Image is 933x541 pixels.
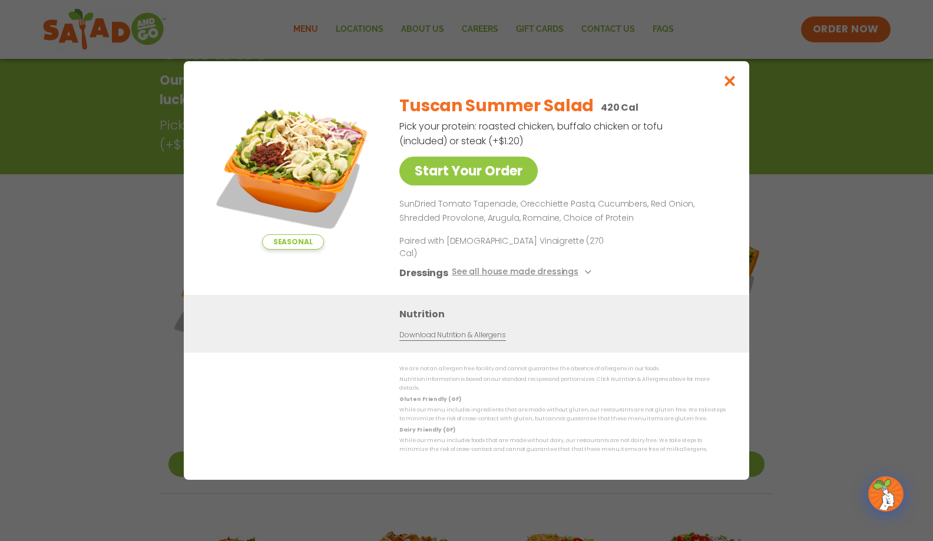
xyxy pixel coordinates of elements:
h2: Tuscan Summer Salad [399,94,594,118]
a: Start Your Order [399,157,538,185]
p: Pick your protein: roasted chicken, buffalo chicken or tofu (included) or steak (+$1.20) [399,119,664,148]
p: 420 Cal [601,100,638,115]
h3: Dressings [399,265,448,280]
span: Seasonal [262,234,324,250]
p: Nutrition information is based on our standard recipes and portion sizes. Click Nutrition & Aller... [399,375,726,393]
p: While our menu includes ingredients that are made without gluten, our restaurants are not gluten ... [399,406,726,424]
p: While our menu includes foods that are made without dairy, our restaurants are not dairy free. We... [399,436,726,454]
p: Paired with [DEMOGRAPHIC_DATA] Vinaigrette (270 Cal) [399,235,617,260]
a: Download Nutrition & Allergens [399,330,505,341]
strong: Dairy Friendly (DF) [399,426,455,433]
p: We are not an allergen free facility and cannot guarantee the absence of allergens in our foods. [399,364,726,373]
h3: Nutrition [399,307,732,321]
img: Featured product photo for Tuscan Summer Salad [210,85,375,250]
strong: Gluten Friendly (GF) [399,396,461,403]
button: See all house made dressings [452,265,595,280]
button: Close modal [711,61,749,101]
p: SunDried Tomato Tapenade, Orecchiette Pasta, Cucumbers, Red Onion, Shredded Provolone, Arugula, R... [399,197,721,225]
img: wpChatIcon [869,477,902,510]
